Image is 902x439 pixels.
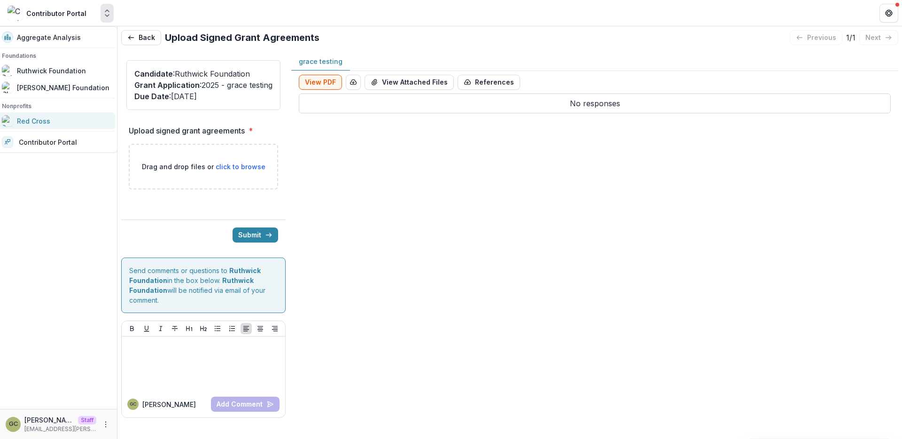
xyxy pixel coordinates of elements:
p: grace testing [299,56,342,66]
p: previous [807,34,836,42]
p: next [865,34,881,42]
p: [PERSON_NAME] [24,415,74,425]
button: previous [790,30,842,45]
img: Contributor Portal [8,6,23,21]
button: Open entity switcher [101,4,114,23]
p: Upload signed grant agreements [129,125,245,136]
button: Bullet List [212,323,223,334]
div: Contributor Portal [26,8,86,18]
span: Grant Application [134,80,200,90]
button: Back [121,30,161,45]
p: : 2025 - grace testing [134,79,272,91]
p: [EMAIL_ADDRESS][PERSON_NAME][DOMAIN_NAME] [24,425,96,433]
button: Heading 1 [184,323,195,334]
button: Align Right [269,323,280,334]
span: Candidate [134,69,173,78]
button: download-button [458,75,520,90]
button: Heading 2 [198,323,209,334]
button: Ordered List [226,323,238,334]
button: Align Center [255,323,266,334]
span: Due Date [134,92,169,101]
button: next [859,30,898,45]
button: View Attached Files [365,75,454,90]
button: Submit [233,227,278,243]
p: : [DATE] [134,91,272,102]
p: Drag and drop files or [142,162,265,172]
button: Get Help [879,4,898,23]
button: View PDF [299,75,342,90]
p: 1 / 1 [846,32,855,43]
p: : Ruthwick Foundation [134,68,272,79]
p: No responses [299,94,891,113]
span: click to browse [216,163,265,171]
button: Add Comment [211,397,280,412]
button: More [100,419,111,430]
button: Bold [126,323,138,334]
button: Strike [169,323,180,334]
div: Grace Chang [9,421,18,427]
div: Send comments or questions to in the box below. will be notified via email of your comment. [121,258,286,313]
button: Align Left [241,323,252,334]
p: [PERSON_NAME] [142,400,196,409]
h2: Upload Signed Grant Agreements [165,32,319,43]
button: Underline [141,323,152,334]
p: Staff [78,416,96,424]
button: Italicize [155,323,166,334]
div: Grace Chang [130,402,136,407]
